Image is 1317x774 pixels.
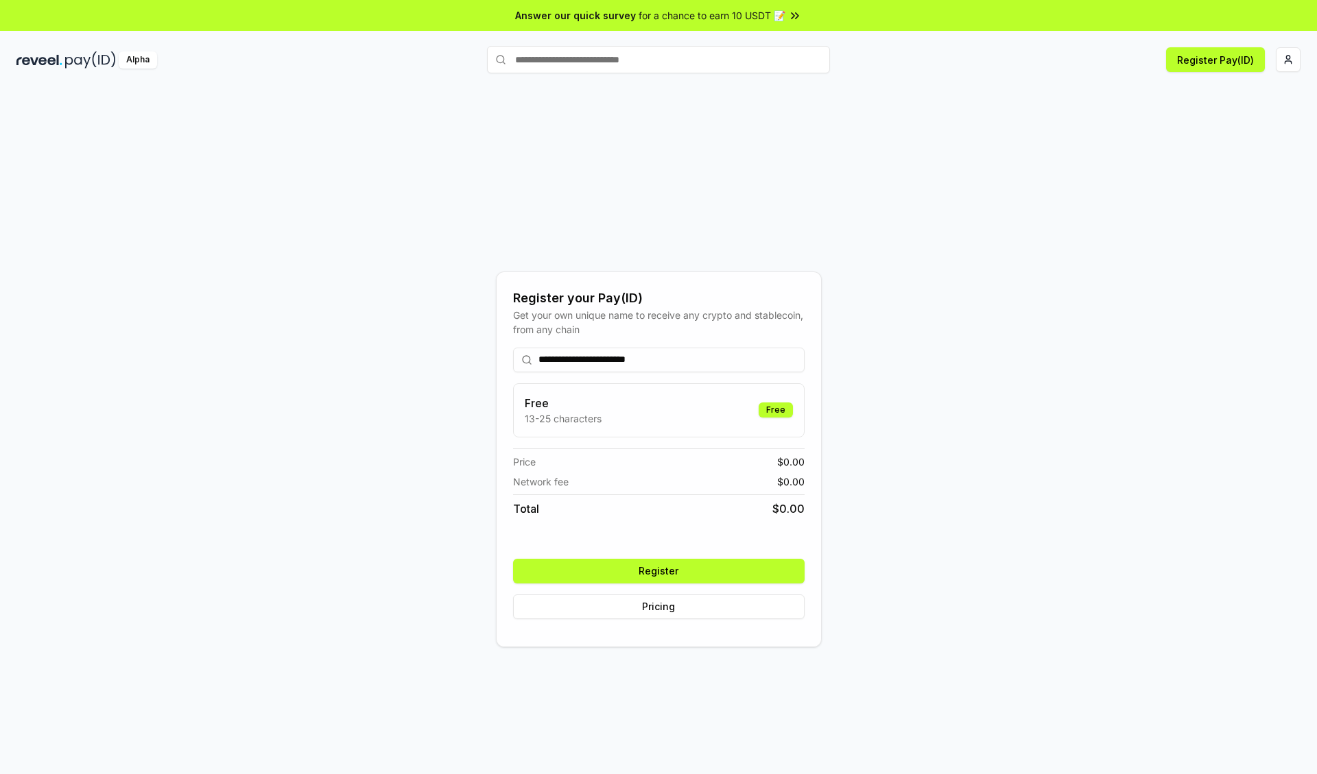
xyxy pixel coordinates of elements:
[119,51,157,69] div: Alpha
[513,500,539,517] span: Total
[513,455,536,469] span: Price
[777,455,805,469] span: $ 0.00
[513,308,805,337] div: Get your own unique name to receive any crypto and stablecoin, from any chain
[639,8,785,23] span: for a chance to earn 10 USDT 📝
[16,51,62,69] img: reveel_dark
[777,474,805,489] span: $ 0.00
[513,559,805,583] button: Register
[513,594,805,619] button: Pricing
[65,51,116,69] img: pay_id
[772,500,805,517] span: $ 0.00
[525,395,602,411] h3: Free
[759,402,793,418] div: Free
[1166,47,1265,72] button: Register Pay(ID)
[513,474,569,489] span: Network fee
[513,289,805,308] div: Register your Pay(ID)
[515,8,636,23] span: Answer our quick survey
[525,411,602,426] p: 13-25 characters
